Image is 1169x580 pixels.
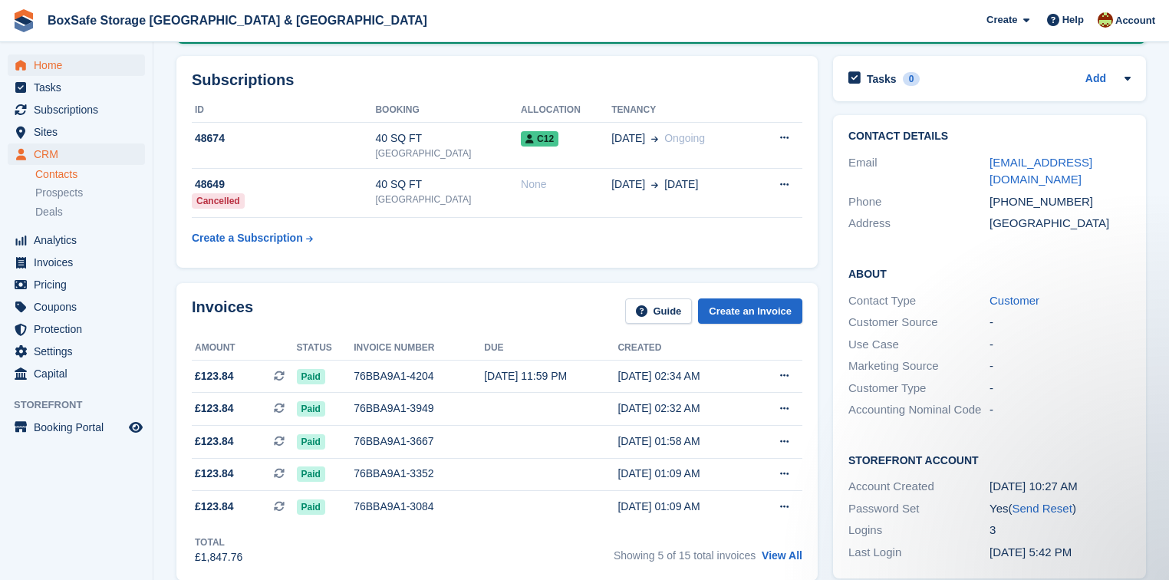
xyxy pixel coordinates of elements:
[34,229,126,251] span: Analytics
[297,336,354,361] th: Status
[698,298,802,324] a: Create an Invoice
[192,193,245,209] div: Cancelled
[848,500,990,518] div: Password Set
[35,205,63,219] span: Deals
[617,466,750,482] div: [DATE] 01:09 AM
[1012,502,1072,515] a: Send Reset
[127,418,145,437] a: Preview store
[195,549,242,565] div: £1,847.76
[848,314,990,331] div: Customer Source
[192,336,297,361] th: Amount
[1115,13,1155,28] span: Account
[611,130,645,147] span: [DATE]
[903,72,920,86] div: 0
[664,132,705,144] span: Ongoing
[762,549,802,562] a: View All
[34,318,126,340] span: Protection
[617,433,750,450] div: [DATE] 01:58 AM
[375,193,521,206] div: [GEOGRAPHIC_DATA]
[848,292,990,310] div: Contact Type
[1098,12,1113,28] img: Kim
[8,417,145,438] a: menu
[34,274,126,295] span: Pricing
[354,400,484,417] div: 76BBA9A1-3949
[195,433,234,450] span: £123.84
[297,499,325,515] span: Paid
[848,452,1131,467] h2: Storefront Account
[990,294,1039,307] a: Customer
[990,380,1131,397] div: -
[990,522,1131,539] div: 3
[34,341,126,362] span: Settings
[354,368,484,384] div: 76BBA9A1-4204
[848,130,1131,143] h2: Contact Details
[34,77,126,98] span: Tasks
[192,176,375,193] div: 48649
[195,368,234,384] span: £123.84
[297,369,325,384] span: Paid
[484,368,617,384] div: [DATE] 11:59 PM
[354,466,484,482] div: 76BBA9A1-3352
[34,121,126,143] span: Sites
[195,400,234,417] span: £123.84
[990,401,1131,419] div: -
[848,544,990,562] div: Last Login
[521,131,558,147] span: C12
[354,499,484,515] div: 76BBA9A1-3084
[848,193,990,211] div: Phone
[1008,502,1075,515] span: ( )
[34,99,126,120] span: Subscriptions
[986,12,1017,28] span: Create
[8,54,145,76] a: menu
[297,434,325,450] span: Paid
[8,99,145,120] a: menu
[195,499,234,515] span: £123.84
[617,499,750,515] div: [DATE] 01:09 AM
[990,478,1131,496] div: [DATE] 10:27 AM
[195,536,242,549] div: Total
[611,176,645,193] span: [DATE]
[192,130,375,147] div: 48674
[195,466,234,482] span: £123.84
[375,147,521,160] div: [GEOGRAPHIC_DATA]
[8,143,145,165] a: menu
[617,368,750,384] div: [DATE] 02:34 AM
[8,252,145,273] a: menu
[484,336,617,361] th: Due
[12,9,35,32] img: stora-icon-8386f47178a22dfd0bd8f6a31ec36ba5ce8667c1dd55bd0f319d3a0aa187defe.svg
[990,336,1131,354] div: -
[192,298,253,324] h2: Invoices
[625,298,693,324] a: Guide
[8,77,145,98] a: menu
[354,433,484,450] div: 76BBA9A1-3667
[34,143,126,165] span: CRM
[521,98,611,123] th: Allocation
[297,466,325,482] span: Paid
[34,54,126,76] span: Home
[848,478,990,496] div: Account Created
[35,185,145,201] a: Prospects
[375,176,521,193] div: 40 SQ FT
[614,549,756,562] span: Showing 5 of 15 total invoices
[990,358,1131,375] div: -
[617,336,750,361] th: Created
[35,186,83,200] span: Prospects
[192,224,313,252] a: Create a Subscription
[8,229,145,251] a: menu
[990,215,1131,232] div: [GEOGRAPHIC_DATA]
[848,522,990,539] div: Logins
[1062,12,1084,28] span: Help
[848,265,1131,281] h2: About
[611,98,753,123] th: Tenancy
[848,358,990,375] div: Marketing Source
[8,363,145,384] a: menu
[8,296,145,318] a: menu
[664,176,698,193] span: [DATE]
[521,176,611,193] div: None
[35,204,145,220] a: Deals
[375,98,521,123] th: Booking
[990,193,1131,211] div: [PHONE_NUMBER]
[297,401,325,417] span: Paid
[8,341,145,362] a: menu
[990,314,1131,331] div: -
